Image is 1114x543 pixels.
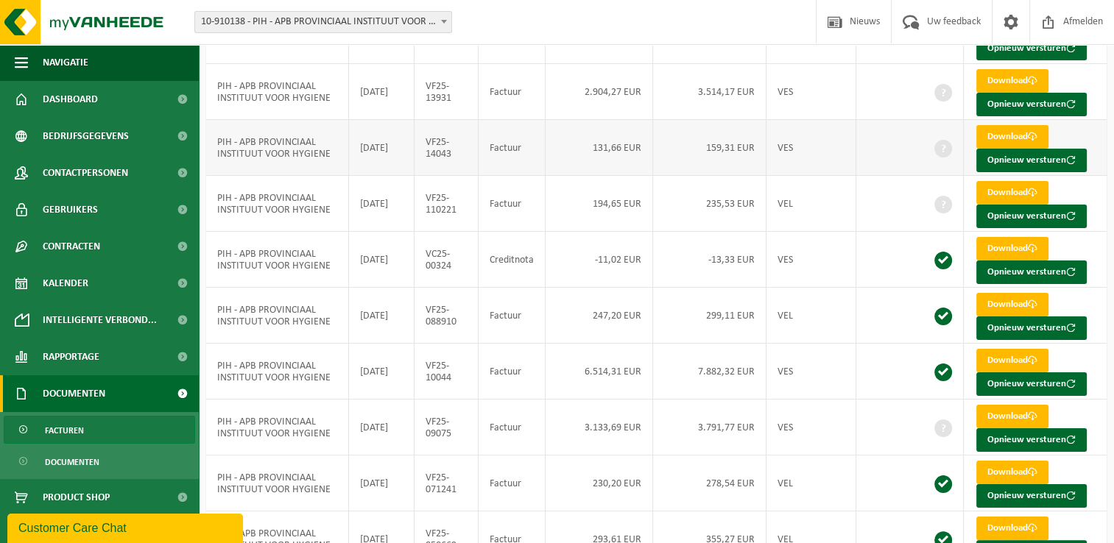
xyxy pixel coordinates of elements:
td: VF25-088910 [415,288,479,344]
td: [DATE] [349,455,415,511]
span: Documenten [43,375,105,412]
button: Opnieuw versturen [976,484,1087,508]
td: VES [766,344,856,400]
span: Dashboard [43,81,98,118]
button: Opnieuw versturen [976,428,1087,452]
td: 3.514,17 EUR [653,64,766,120]
td: VF25-13931 [415,64,479,120]
button: Opnieuw versturen [976,93,1087,116]
button: Opnieuw versturen [976,149,1087,172]
td: PIH - APB PROVINCIAAL INSTITUUT VOOR HYGIENE [206,120,349,176]
span: Documenten [45,448,99,476]
td: PIH - APB PROVINCIAAL INSTITUUT VOOR HYGIENE [206,64,349,120]
td: [DATE] [349,288,415,344]
td: PIH - APB PROVINCIAAL INSTITUUT VOOR HYGIENE [206,344,349,400]
td: PIH - APB PROVINCIAAL INSTITUUT VOOR HYGIENE [206,176,349,232]
td: PIH - APB PROVINCIAAL INSTITUUT VOOR HYGIENE [206,455,349,511]
td: 299,11 EUR [653,288,766,344]
span: Gebruikers [43,191,98,228]
td: 230,20 EUR [546,455,653,511]
td: 278,54 EUR [653,455,766,511]
span: Kalender [43,265,88,302]
a: Download [976,237,1048,260]
span: Intelligente verbond... [43,302,157,338]
a: Download [976,405,1048,428]
td: 7.882,32 EUR [653,344,766,400]
a: Download [976,349,1048,372]
td: -11,02 EUR [546,232,653,288]
td: 194,65 EUR [546,176,653,232]
td: VES [766,232,856,288]
td: VES [766,400,856,455]
td: Creditnota [479,232,546,288]
td: PIH - APB PROVINCIAAL INSTITUUT VOOR HYGIENE [206,400,349,455]
td: Factuur [479,344,546,400]
button: Opnieuw versturen [976,260,1087,284]
td: Factuur [479,400,546,455]
td: VEL [766,288,856,344]
td: PIH - APB PROVINCIAAL INSTITUUT VOOR HYGIENE [206,232,349,288]
td: Factuur [479,288,546,344]
td: [DATE] [349,176,415,232]
td: [DATE] [349,400,415,455]
td: VF25-09075 [415,400,479,455]
span: 10-910138 - PIH - APB PROVINCIAAL INSTITUUT VOOR HYGIENE - ANTWERPEN [194,11,452,33]
span: Bedrijfsgegevens [43,118,129,155]
a: Download [976,181,1048,205]
td: PIH - APB PROVINCIAAL INSTITUUT VOOR HYGIENE [206,288,349,344]
a: Download [976,517,1048,540]
td: Factuur [479,176,546,232]
td: Factuur [479,120,546,176]
a: Download [976,293,1048,316]
td: 247,20 EUR [546,288,653,344]
a: Documenten [4,447,195,475]
span: Facturen [45,416,84,444]
button: Opnieuw versturen [976,205,1087,228]
td: 131,66 EUR [546,120,653,176]
td: [DATE] [349,120,415,176]
td: VF25-10044 [415,344,479,400]
td: [DATE] [349,344,415,400]
span: 10-910138 - PIH - APB PROVINCIAAL INSTITUUT VOOR HYGIENE - ANTWERPEN [195,12,451,32]
td: 235,53 EUR [653,176,766,232]
td: VES [766,64,856,120]
td: Factuur [479,64,546,120]
td: VC25-00324 [415,232,479,288]
td: 3.133,69 EUR [546,400,653,455]
button: Opnieuw versturen [976,316,1087,340]
td: [DATE] [349,232,415,288]
td: [DATE] [349,64,415,120]
button: Opnieuw versturen [976,372,1087,396]
td: 159,31 EUR [653,120,766,176]
span: Navigatie [43,44,88,81]
td: VEL [766,176,856,232]
iframe: chat widget [7,511,246,543]
a: Download [976,125,1048,149]
button: Opnieuw versturen [976,37,1087,60]
td: VF25-110221 [415,176,479,232]
td: VF25-14043 [415,120,479,176]
a: Download [976,461,1048,484]
td: VES [766,120,856,176]
span: Rapportage [43,338,99,375]
td: VEL [766,455,856,511]
td: 2.904,27 EUR [546,64,653,120]
span: Product Shop [43,479,110,516]
a: Download [976,69,1048,93]
td: Factuur [479,455,546,511]
td: VF25-071241 [415,455,479,511]
td: -13,33 EUR [653,232,766,288]
td: 6.514,31 EUR [546,344,653,400]
span: Contracten [43,228,100,265]
td: 3.791,77 EUR [653,400,766,455]
a: Facturen [4,416,195,444]
span: Contactpersonen [43,155,128,191]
